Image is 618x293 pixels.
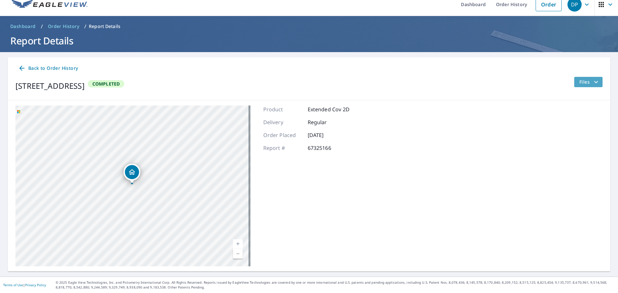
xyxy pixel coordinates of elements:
a: Terms of Use [3,283,23,287]
a: Dashboard [8,21,38,32]
li: / [84,23,86,30]
a: Back to Order History [15,62,80,74]
nav: breadcrumb [8,21,610,32]
span: Back to Order History [18,64,78,72]
p: Order Placed [263,131,302,139]
p: 67325166 [308,144,346,152]
h1: Report Details [8,34,610,47]
span: Order History [48,23,79,30]
p: [DATE] [308,131,346,139]
a: Current Level 17, Zoom Out [233,249,243,259]
div: [STREET_ADDRESS] [15,80,85,92]
span: Files [579,78,600,86]
a: Privacy Policy [25,283,46,287]
p: Extended Cov 2D [308,105,350,113]
p: © 2025 Eagle View Technologies, Inc. and Pictometry International Corp. All Rights Reserved. Repo... [56,280,615,290]
a: Current Level 17, Zoom In [233,239,243,249]
span: Completed [89,81,124,87]
p: Product [263,105,302,113]
p: | [3,283,46,287]
li: / [41,23,43,30]
p: Report Details [89,23,120,30]
p: Delivery [263,118,302,126]
a: Order History [45,21,82,32]
div: Dropped pin, building 1, Residential property, 203 Bahia Mar Pt Hendersonville, TN 37075 [124,164,140,184]
button: filesDropdownBtn-67325166 [574,77,603,87]
span: Dashboard [10,23,36,30]
p: Regular [308,118,346,126]
p: Report # [263,144,302,152]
